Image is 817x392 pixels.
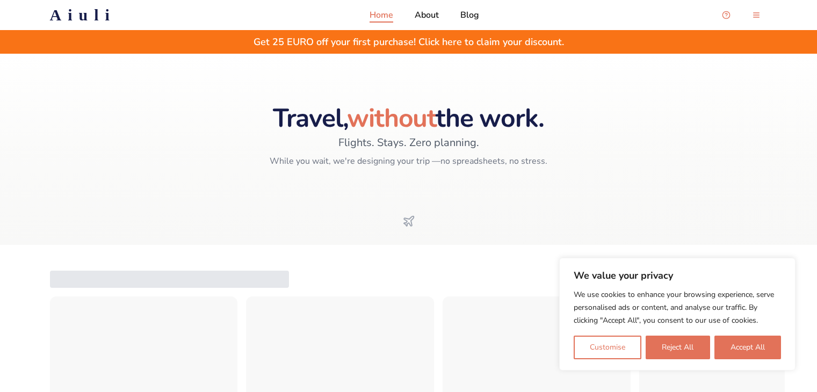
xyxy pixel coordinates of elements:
p: We value your privacy [574,269,781,282]
span: While you wait, we're designing your trip —no spreadsheets, no stress. [270,155,547,168]
a: Home [370,9,393,21]
button: Customise [574,336,641,359]
button: Accept All [714,336,781,359]
button: Open support chat [715,4,737,26]
span: Flights. Stays. Zero planning. [338,135,479,150]
span: without [347,100,436,136]
a: About [415,9,439,21]
button: menu-button [746,4,767,26]
a: Aiuli [33,5,133,25]
span: Travel, the work. [273,100,544,136]
h2: Aiuli [50,5,116,25]
div: We value your privacy [559,258,796,371]
a: Blog [460,9,479,21]
p: We use cookies to enhance your browsing experience, serve personalised ads or content, and analys... [574,288,781,327]
button: Reject All [646,336,710,359]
